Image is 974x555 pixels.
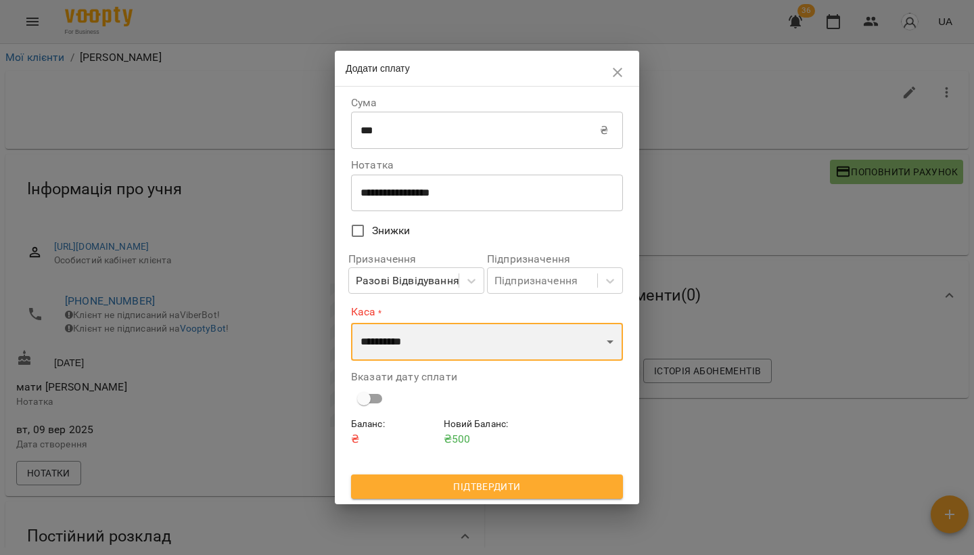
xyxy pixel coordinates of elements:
[487,254,623,265] label: Підпризначення
[600,123,608,139] p: ₴
[351,305,623,320] label: Каса
[351,417,438,432] h6: Баланс :
[494,273,578,289] div: Підпризначення
[351,372,623,382] label: Вказати дату сплати
[351,160,623,171] label: Нотатка
[351,474,623,499] button: Підтвердити
[351,431,438,447] p: ₴
[444,417,531,432] h6: Новий Баланс :
[444,431,531,447] p: ₴ 500
[346,63,410,74] span: Додати сплату
[372,223,411,239] span: Знижки
[351,97,623,108] label: Сума
[356,273,459,289] div: Разові Відвідування
[348,254,484,265] label: Призначення
[362,479,612,495] span: Підтвердити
